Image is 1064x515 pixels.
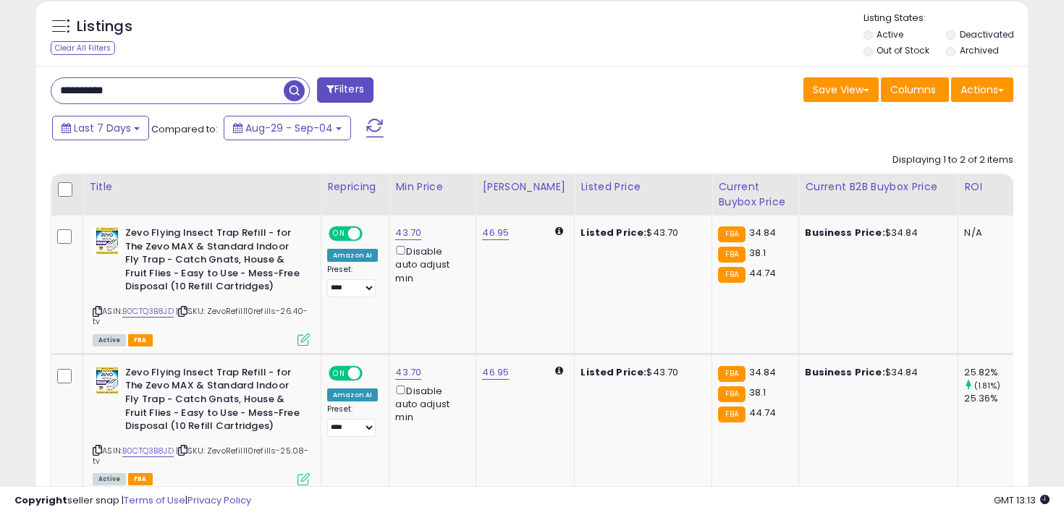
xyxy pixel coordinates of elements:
strong: Copyright [14,493,67,507]
div: Preset: [327,404,378,437]
b: Zevo Flying Insect Trap Refill - for The Zevo MAX & Standard Indoor Fly Trap - Catch Gnats, House... [125,226,301,297]
div: Repricing [327,179,383,195]
div: [PERSON_NAME] [482,179,568,195]
button: Columns [881,77,949,102]
div: ROI [964,179,1017,195]
a: 46.95 [482,365,509,380]
div: Title [89,179,315,195]
b: Business Price: [805,226,884,239]
a: B0CTQ3B8JD [122,305,174,318]
span: ON [330,228,348,240]
div: N/A [964,226,1012,239]
b: Business Price: [805,365,884,379]
a: 43.70 [395,365,421,380]
div: Current B2B Buybox Price [805,179,952,195]
div: $43.70 [580,226,701,239]
span: 44.74 [749,406,777,420]
span: 34.84 [749,226,777,239]
small: FBA [718,366,745,382]
span: 34.84 [749,365,777,379]
label: Archived [960,44,999,56]
div: Displaying 1 to 2 of 2 items [892,153,1013,167]
div: Disable auto adjust min [395,383,465,425]
div: $43.70 [580,366,701,379]
div: Preset: [327,265,378,297]
img: 51r4CCKL6FL._SL40_.jpg [93,366,122,395]
div: 25.36% [964,392,1023,405]
button: Last 7 Days [52,116,149,140]
div: 25.82% [964,366,1023,379]
a: 43.70 [395,226,421,240]
div: seller snap | | [14,494,251,508]
a: 46.95 [482,226,509,240]
span: 2025-09-12 13:13 GMT [994,493,1050,507]
div: $34.84 [805,226,947,239]
small: FBA [718,407,745,422]
small: FBA [718,267,745,283]
span: Compared to: [151,122,218,136]
div: Amazon AI [327,249,378,262]
h5: Listings [77,17,132,37]
span: 38.1 [749,386,767,399]
span: Last 7 Days [74,121,131,135]
p: Listing States: [864,12,1029,25]
button: Actions [951,77,1013,102]
img: 51r4CCKL6FL._SL40_.jpg [93,226,122,255]
span: All listings currently available for purchase on Amazon [93,334,126,346]
small: (1.81%) [974,380,1001,391]
b: Zevo Flying Insect Trap Refill - for The Zevo MAX & Standard Indoor Fly Trap - Catch Gnats, House... [125,366,301,437]
span: 44.74 [749,266,777,280]
div: ASIN: [93,226,310,344]
a: B0CTQ3B8JD [122,445,174,457]
span: ON [330,367,348,379]
a: Privacy Policy [187,493,251,507]
div: $34.84 [805,366,947,379]
span: Aug-29 - Sep-04 [245,121,333,135]
div: Clear All Filters [51,41,115,55]
div: Amazon AI [327,388,378,401]
a: Terms of Use [124,493,185,507]
b: Listed Price: [580,226,646,239]
small: FBA [718,247,745,263]
div: Disable auto adjust min [395,243,465,285]
label: Deactivated [960,28,1014,41]
button: Aug-29 - Sep-04 [224,116,351,140]
label: Out of Stock [877,44,929,56]
label: Active [877,28,903,41]
div: Current Buybox Price [718,179,793,210]
span: OFF [360,228,384,240]
div: Listed Price [580,179,706,195]
small: FBA [718,386,745,402]
span: OFF [360,367,384,379]
span: FBA [128,334,153,346]
span: Columns [890,82,936,97]
span: 38.1 [749,246,767,260]
div: Min Price [395,179,470,195]
button: Filters [317,77,373,103]
button: Save View [803,77,879,102]
span: | SKU: ZevoRefill10refills-26.40-tv [93,305,308,327]
b: Listed Price: [580,365,646,379]
span: | SKU: ZevoRefill10refills-25.08-tv [93,445,309,467]
small: FBA [718,226,745,242]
